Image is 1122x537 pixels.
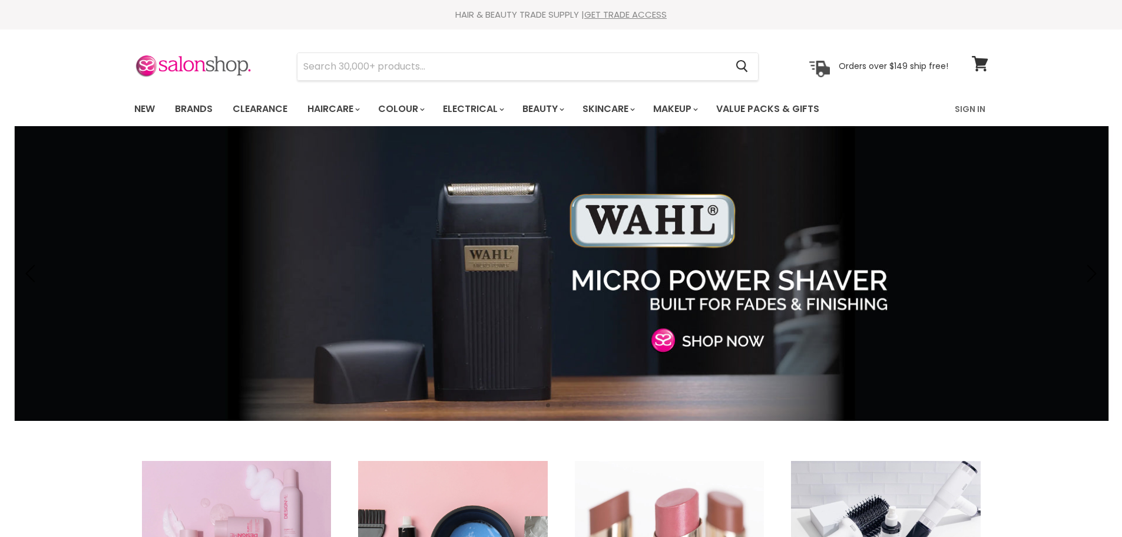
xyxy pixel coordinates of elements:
a: Makeup [644,97,705,121]
li: Page dot 2 [559,403,563,407]
input: Search [297,53,727,80]
button: Search [727,53,758,80]
form: Product [297,52,759,81]
a: Sign In [948,97,992,121]
a: New [125,97,164,121]
button: Next [1078,262,1101,285]
a: Brands [166,97,221,121]
a: Electrical [434,97,511,121]
p: Orders over $149 ship free! [839,61,948,71]
a: Skincare [574,97,642,121]
ul: Main menu [125,92,888,126]
button: Previous [21,262,44,285]
div: HAIR & BEAUTY TRADE SUPPLY | [120,9,1003,21]
li: Page dot 3 [572,403,576,407]
a: Haircare [299,97,367,121]
li: Page dot 1 [546,403,550,407]
a: Value Packs & Gifts [707,97,828,121]
a: Beauty [514,97,571,121]
a: Colour [369,97,432,121]
a: Clearance [224,97,296,121]
a: GET TRADE ACCESS [584,8,667,21]
nav: Main [120,92,1003,126]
